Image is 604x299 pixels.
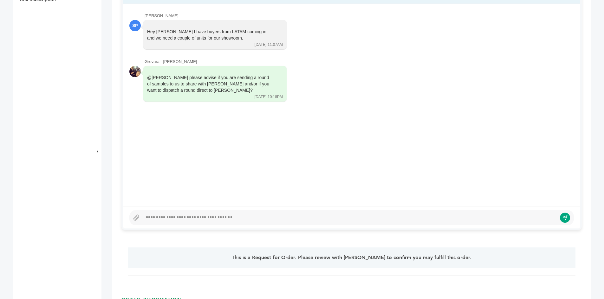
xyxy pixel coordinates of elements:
div: SP [129,20,141,31]
div: [DATE] 10:18PM [255,94,283,100]
p: This is a Request for Order. Please review with [PERSON_NAME] to confirm you may fulfill this order. [146,254,557,261]
div: [PERSON_NAME] [145,13,574,19]
div: Hey [PERSON_NAME] I have buyers from LATAM coming in and we need a couple of units for our showroom. [147,29,274,41]
div: [DATE] 11:07AM [255,42,283,47]
div: @[PERSON_NAME] please advise if you are sending a round of samples to us to share with [PERSON_NA... [147,75,274,93]
div: Grovara - [PERSON_NAME] [145,59,574,65]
